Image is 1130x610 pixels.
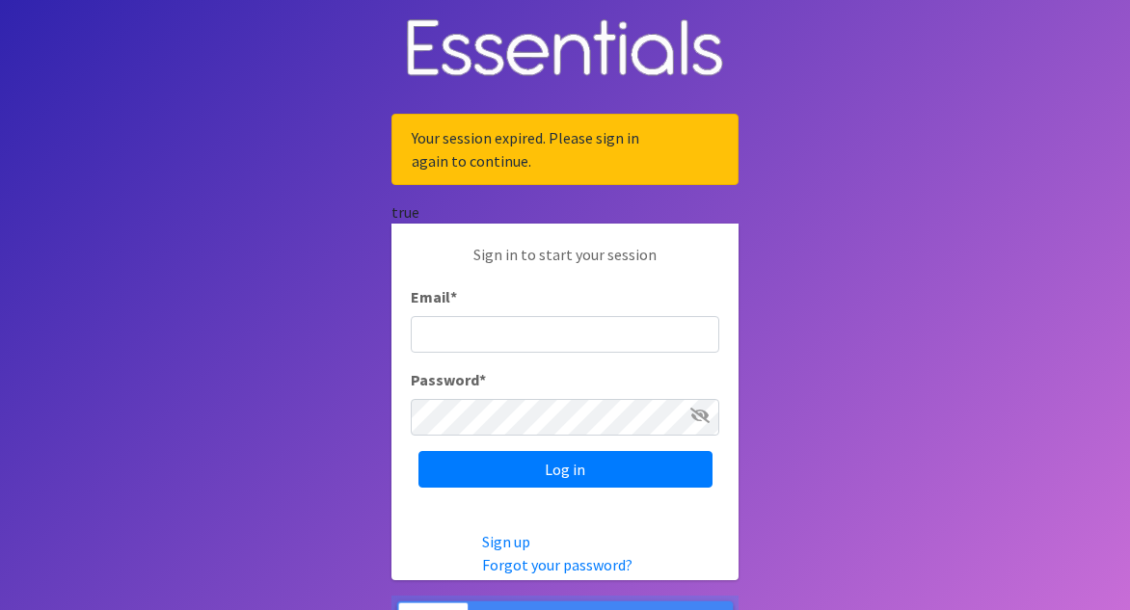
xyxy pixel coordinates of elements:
input: Log in [418,451,713,488]
div: Your session expired. Please sign in again to continue. [391,114,739,185]
label: Password [411,368,486,391]
p: Sign in to start your session [411,243,719,285]
a: Forgot your password? [482,555,632,574]
abbr: required [479,370,486,389]
a: Sign up [482,532,530,551]
abbr: required [450,287,457,306]
div: true [391,200,739,224]
label: Email [411,285,457,308]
